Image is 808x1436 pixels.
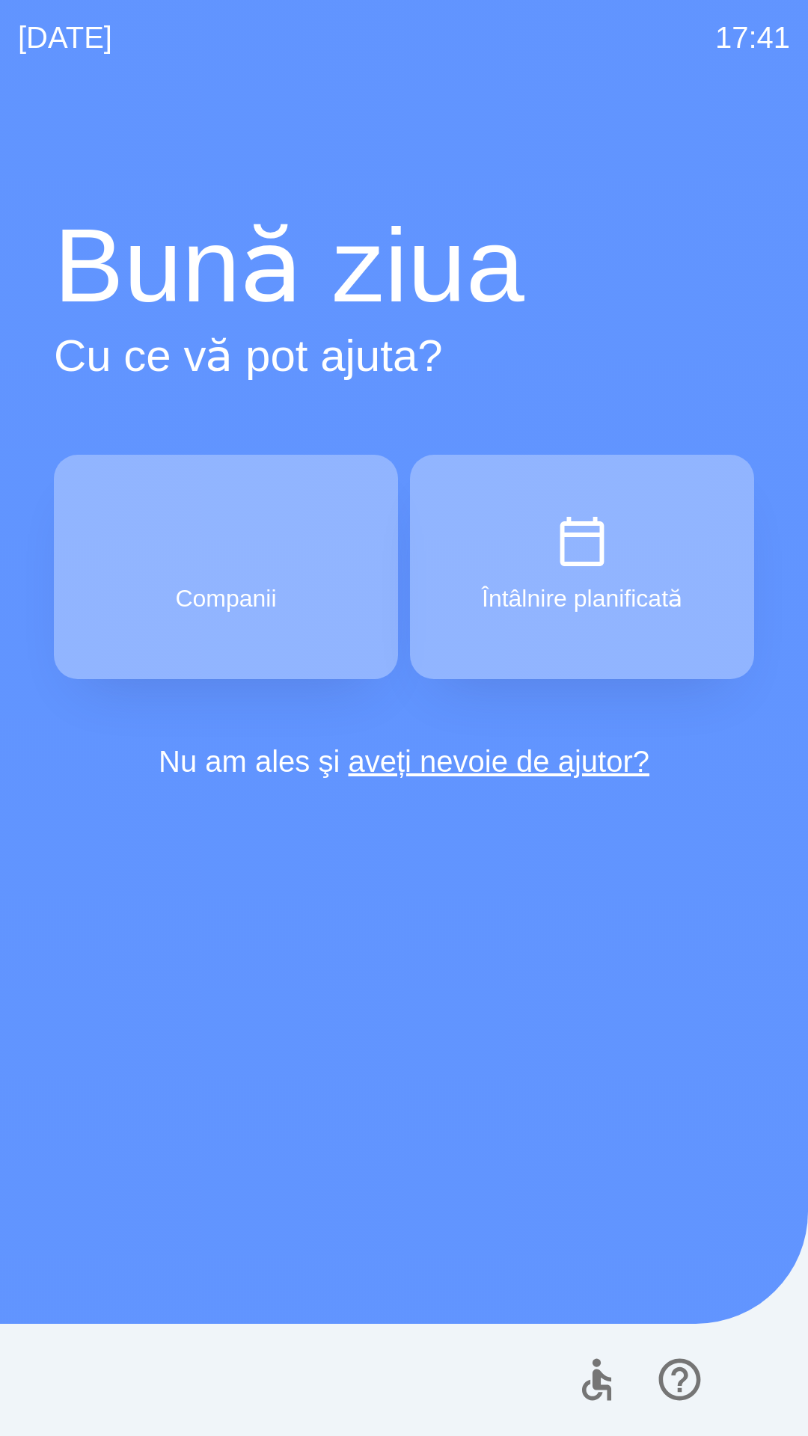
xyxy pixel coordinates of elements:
h2: Cu ce vă pot ajuta? [54,328,754,383]
p: Întâlnire planificată [482,580,682,616]
button: Întâlnire planificată [410,455,754,679]
p: [DATE] [18,15,112,60]
a: aveți nevoie de ajutor? [348,745,649,778]
img: b9f982fa-e31d-4f99-8b4a-6499fa97f7a5.png [193,509,259,574]
p: Nu am ales şi [54,739,754,784]
p: 17:41 [715,15,790,60]
button: Companii [54,455,398,679]
p: Companii [175,580,276,616]
img: 91d325ef-26b3-4739-9733-70a8ac0e35c7.png [549,509,615,574]
img: Logo [54,105,754,177]
h1: Bună ziua [54,200,754,328]
img: ro flag [738,1360,778,1400]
